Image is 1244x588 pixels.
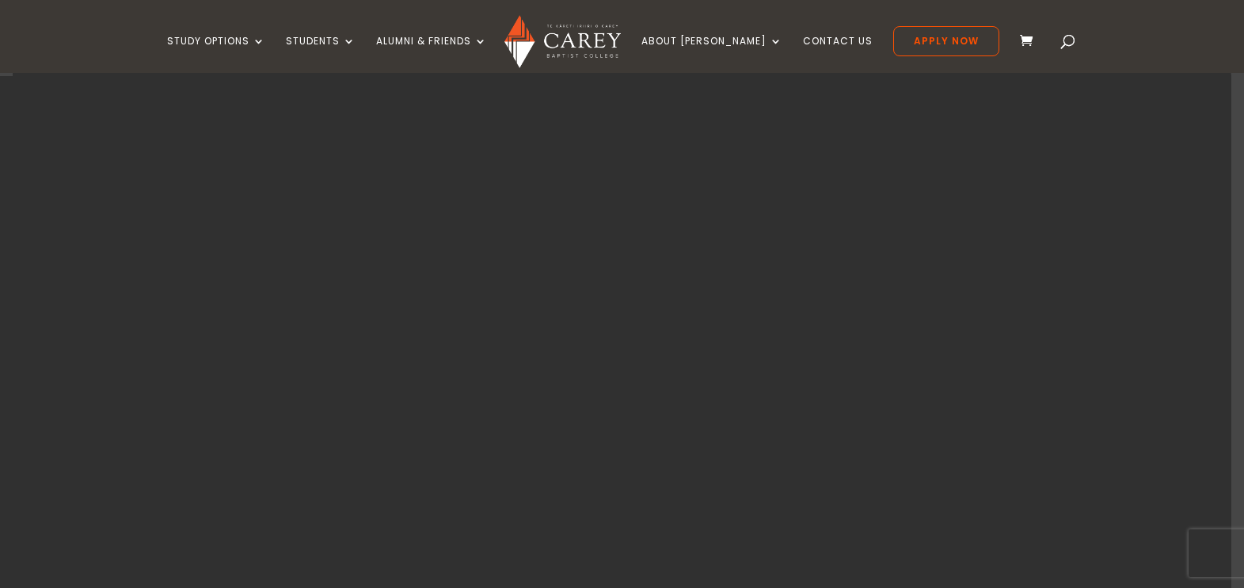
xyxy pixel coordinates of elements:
[167,36,265,73] a: Study Options
[504,15,621,68] img: Carey Baptist College
[641,36,782,73] a: About [PERSON_NAME]
[803,36,873,73] a: Contact Us
[893,26,999,56] a: Apply Now
[286,36,356,73] a: Students
[376,36,487,73] a: Alumni & Friends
